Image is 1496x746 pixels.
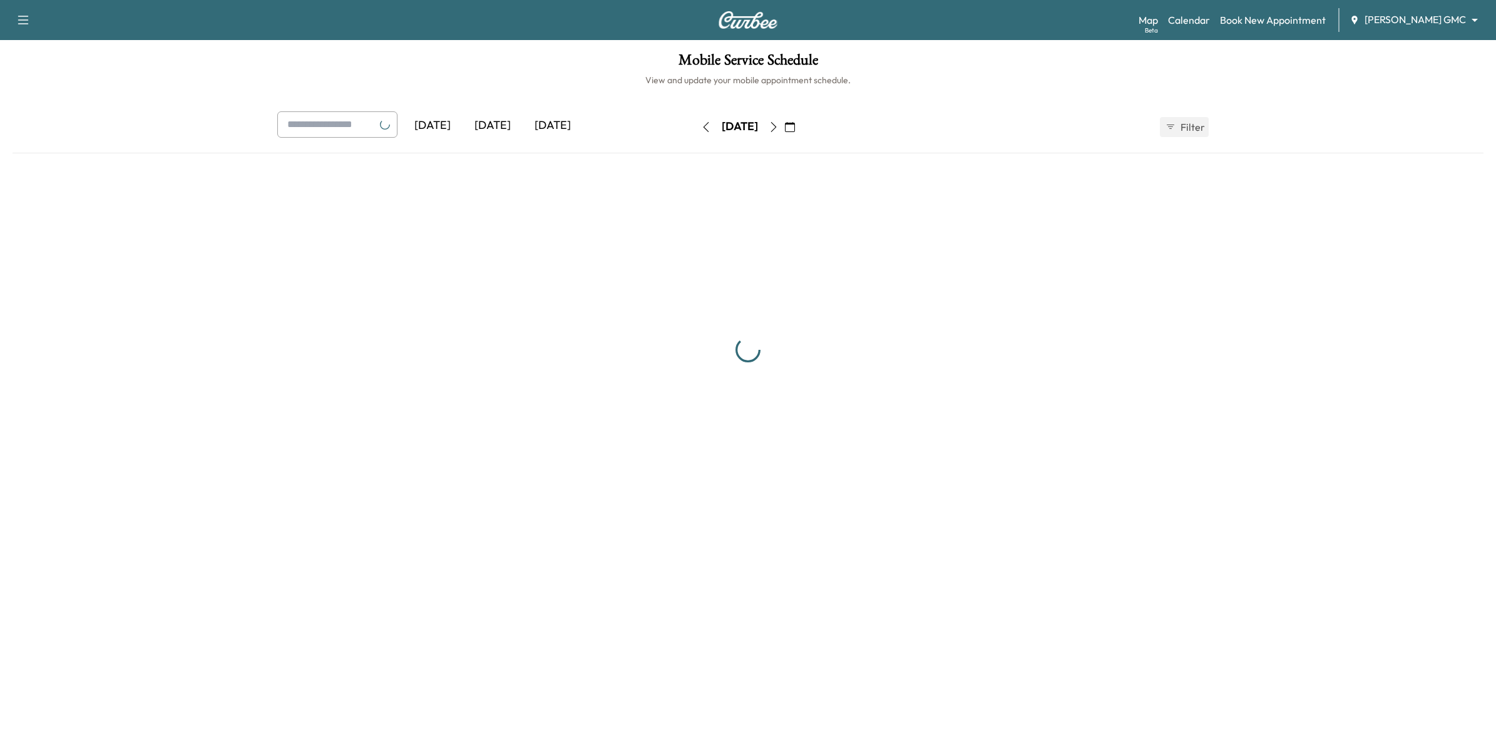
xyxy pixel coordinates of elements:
[1220,13,1326,28] a: Book New Appointment
[1145,26,1158,35] div: Beta
[523,111,583,140] div: [DATE]
[463,111,523,140] div: [DATE]
[1168,13,1210,28] a: Calendar
[1365,13,1466,27] span: [PERSON_NAME] GMC
[1139,13,1158,28] a: MapBeta
[1160,117,1209,137] button: Filter
[13,53,1483,74] h1: Mobile Service Schedule
[13,74,1483,86] h6: View and update your mobile appointment schedule.
[718,11,778,29] img: Curbee Logo
[402,111,463,140] div: [DATE]
[722,119,758,135] div: [DATE]
[1181,120,1203,135] span: Filter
